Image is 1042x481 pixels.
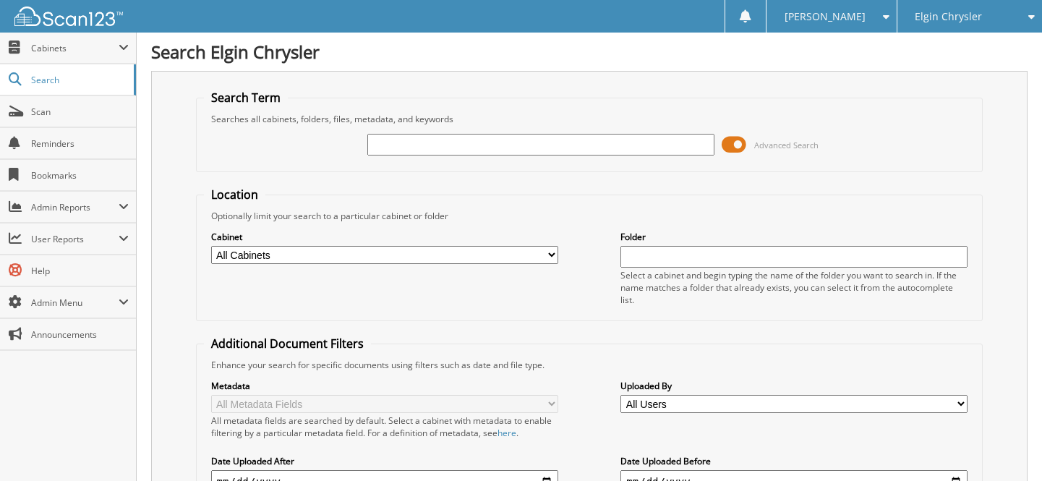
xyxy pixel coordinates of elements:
span: Cabinets [31,42,119,54]
label: Uploaded By [620,380,968,392]
legend: Additional Document Filters [204,336,371,352]
div: All metadata fields are searched by default. Select a cabinet with metadata to enable filtering b... [211,414,558,439]
span: Admin Reports [31,201,119,213]
span: User Reports [31,233,119,245]
label: Folder [620,231,968,243]
h1: Search Elgin Chrysler [151,40,1028,64]
span: Scan [31,106,129,118]
a: here [497,427,516,439]
span: Advanced Search [754,140,819,150]
span: Bookmarks [31,169,129,182]
legend: Location [204,187,265,203]
img: scan123-logo-white.svg [14,7,123,26]
div: Optionally limit your search to a particular cabinet or folder [204,210,975,222]
span: Search [31,74,127,86]
label: Cabinet [211,231,558,243]
span: Reminders [31,137,129,150]
label: Date Uploaded Before [620,455,968,467]
div: Searches all cabinets, folders, files, metadata, and keywords [204,113,975,125]
div: Enhance your search for specific documents using filters such as date and file type. [204,359,975,371]
label: Date Uploaded After [211,455,558,467]
span: [PERSON_NAME] [785,12,866,21]
legend: Search Term [204,90,288,106]
iframe: Chat Widget [970,412,1042,481]
span: Elgin Chrysler [915,12,982,21]
span: Announcements [31,328,129,341]
span: Admin Menu [31,297,119,309]
span: Help [31,265,129,277]
label: Metadata [211,380,558,392]
div: Select a cabinet and begin typing the name of the folder you want to search in. If the name match... [620,269,968,306]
